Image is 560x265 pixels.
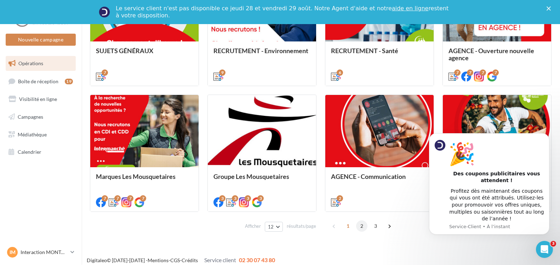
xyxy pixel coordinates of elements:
[204,256,236,263] span: Service client
[245,195,251,202] div: 3
[356,220,367,232] span: 2
[536,241,553,258] iframe: Intercom live chat
[213,173,289,180] span: Groupe Les Mousquetaires
[6,34,76,46] button: Nouvelle campagne
[18,114,43,120] span: Campagnes
[232,195,238,202] div: 3
[454,69,461,76] div: 7
[4,92,77,107] a: Visibilité en ligne
[18,149,41,155] span: Calendrier
[182,257,198,263] a: Crédits
[219,69,225,76] div: 9
[18,131,47,137] span: Médiathèque
[18,60,43,66] span: Opérations
[10,249,16,256] span: IM
[467,69,473,76] div: 7
[127,195,133,202] div: 7
[287,223,316,230] span: résultats/page
[4,56,77,71] a: Opérations
[65,79,73,84] div: 19
[21,249,68,256] p: Interaction MONTARGIS
[257,195,264,202] div: 3
[4,145,77,159] a: Calendrier
[392,5,428,12] a: aide en ligne
[213,47,308,55] span: RECRUTEMENT - Environnement
[99,6,110,18] img: Profile image for Service-Client
[337,195,343,202] div: 2
[96,47,153,55] span: SUJETS GÉNÉRAUX
[102,69,108,76] div: 7
[18,78,58,84] span: Boîte de réception
[550,241,556,247] span: 3
[19,96,57,102] span: Visibilité en ligne
[87,257,275,263] span: © [DATE]-[DATE] - - -
[331,47,398,55] span: RECRUTEMENT - Santé
[116,5,450,19] div: Le service client n'est pas disponible ce jeudi 28 et vendredi 29 août. Notre Agent d'aide et not...
[245,223,261,230] span: Afficher
[4,109,77,124] a: Campagnes
[4,74,77,89] a: Boîte de réception19
[370,220,381,232] span: 3
[331,173,406,180] span: AGENCE - Communication
[418,129,560,246] iframe: Intercom notifications message
[492,69,499,76] div: 7
[6,246,76,259] a: IM Interaction MONTARGIS
[96,173,176,180] span: Marques Les Mousquetaires
[219,195,225,202] div: 3
[342,220,354,232] span: 1
[102,195,108,202] div: 7
[268,224,274,230] span: 12
[448,47,534,62] span: AGENCE - Ouverture nouvelle agence
[87,257,107,263] a: Digitaleo
[4,127,77,142] a: Médiathèque
[114,195,121,202] div: 7
[265,222,283,232] button: 12
[547,6,554,11] div: Fermer
[148,257,168,263] a: Mentions
[480,69,486,76] div: 7
[140,195,146,202] div: 7
[170,257,180,263] a: CGS
[337,69,343,76] div: 6
[239,256,275,263] span: 02 30 07 43 80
